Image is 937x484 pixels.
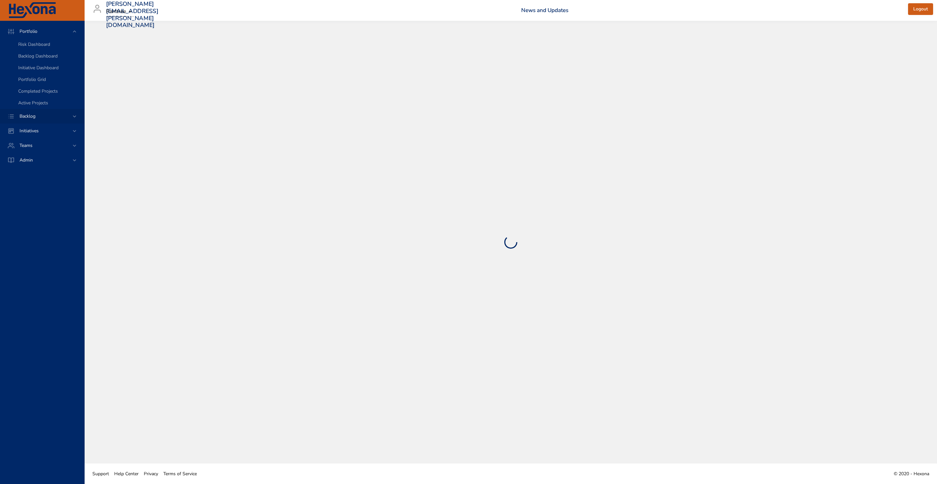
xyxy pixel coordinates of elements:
span: Risk Dashboard [18,41,50,47]
a: Support [90,466,112,481]
span: Initiatives [14,128,44,134]
a: Privacy [141,466,161,481]
span: Help Center [114,471,139,477]
span: Portfolio Grid [18,76,46,83]
span: © 2020 - Hexona [894,471,929,477]
span: Portfolio [14,28,43,34]
span: Admin [14,157,38,163]
div: Raintree [106,7,134,17]
span: Initiative Dashboard [18,65,59,71]
span: Active Projects [18,100,48,106]
button: Logout [908,3,933,15]
a: Help Center [112,466,141,481]
span: Logout [913,5,928,13]
span: Privacy [144,471,158,477]
a: Terms of Service [161,466,199,481]
span: Completed Projects [18,88,58,94]
span: Teams [14,142,38,149]
h3: [PERSON_NAME][EMAIL_ADDRESS][PERSON_NAME][DOMAIN_NAME] [106,1,158,29]
span: Backlog [14,113,41,119]
img: Hexona [8,2,57,19]
span: Backlog Dashboard [18,53,58,59]
span: Support [92,471,109,477]
span: Terms of Service [163,471,197,477]
a: News and Updates [521,7,568,14]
